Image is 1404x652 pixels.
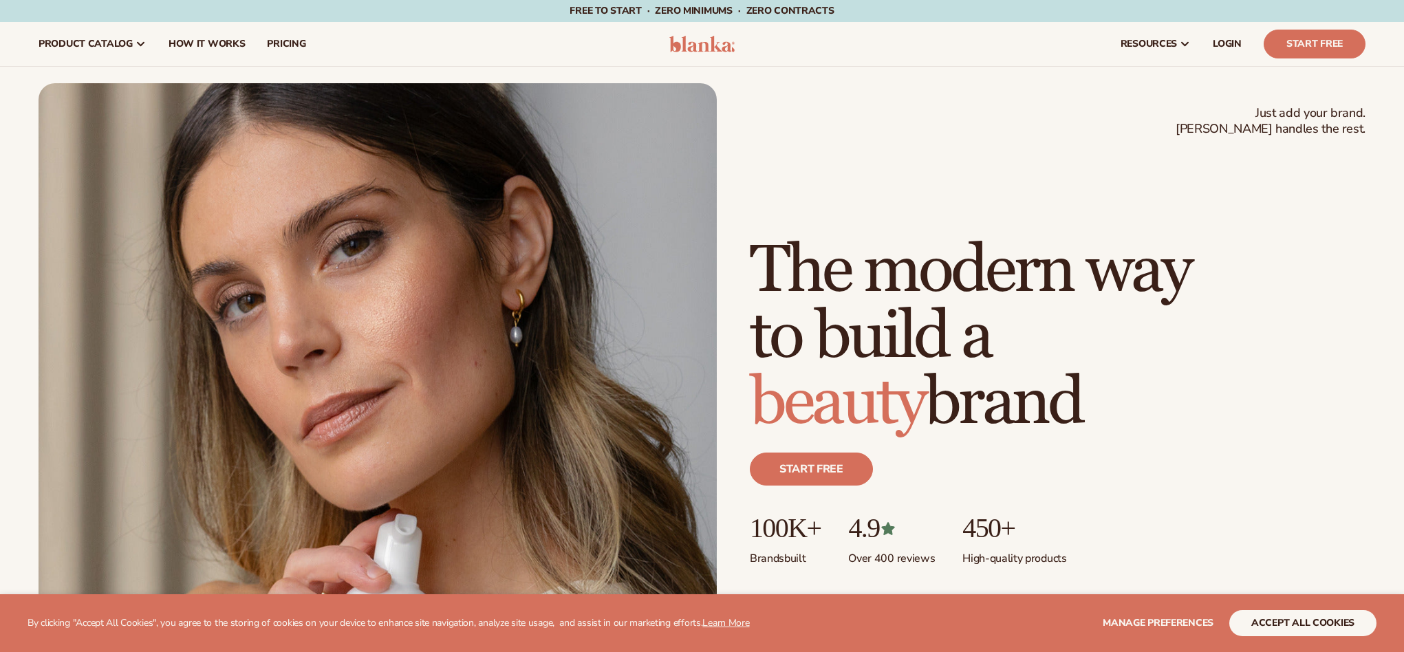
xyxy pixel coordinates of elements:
a: product catalog [28,22,158,66]
a: How It Works [158,22,257,66]
span: LOGIN [1213,39,1242,50]
p: Brands built [750,543,821,566]
span: product catalog [39,39,133,50]
span: Free to start · ZERO minimums · ZERO contracts [570,4,834,17]
p: 450+ [962,513,1066,543]
a: resources [1110,22,1202,66]
button: Manage preferences [1103,610,1213,636]
p: Over 400 reviews [848,543,935,566]
a: LOGIN [1202,22,1253,66]
span: pricing [267,39,305,50]
a: pricing [256,22,316,66]
p: 100K+ [750,513,821,543]
span: resources [1121,39,1177,50]
a: Start free [750,453,873,486]
span: Manage preferences [1103,616,1213,629]
p: By clicking "Accept All Cookies", you agree to the storing of cookies on your device to enhance s... [28,618,750,629]
p: High-quality products [962,543,1066,566]
img: logo [669,36,735,52]
span: Just add your brand. [PERSON_NAME] handles the rest. [1176,105,1365,138]
a: Start Free [1264,30,1365,58]
button: accept all cookies [1229,610,1376,636]
a: Learn More [702,616,749,629]
h1: The modern way to build a brand [750,238,1190,436]
span: beauty [750,362,925,443]
span: How It Works [169,39,246,50]
p: 4.9 [848,513,935,543]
